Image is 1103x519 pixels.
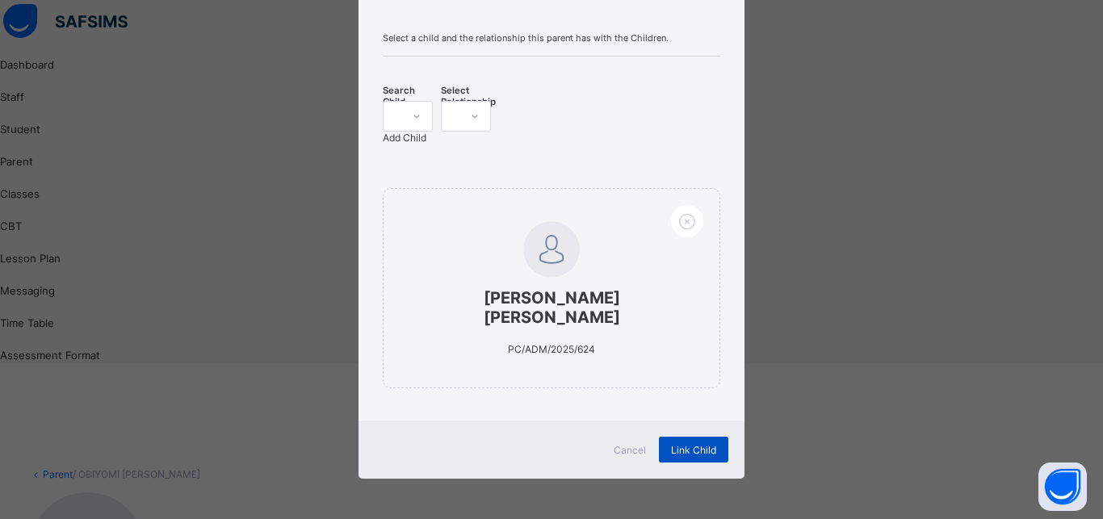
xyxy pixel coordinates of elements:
[383,85,433,107] span: Search Child
[614,444,646,456] span: Cancel
[1038,462,1087,511] button: Open asap
[441,85,496,107] span: Select Relationship
[508,343,595,355] span: PC/ADM/2025/624
[383,132,426,144] span: Add Child
[671,444,716,456] span: Link Child
[523,221,580,278] img: default.svg
[383,32,720,44] span: Select a child and the relationship this parent has with the Children.
[416,288,687,327] span: [PERSON_NAME] [PERSON_NAME]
